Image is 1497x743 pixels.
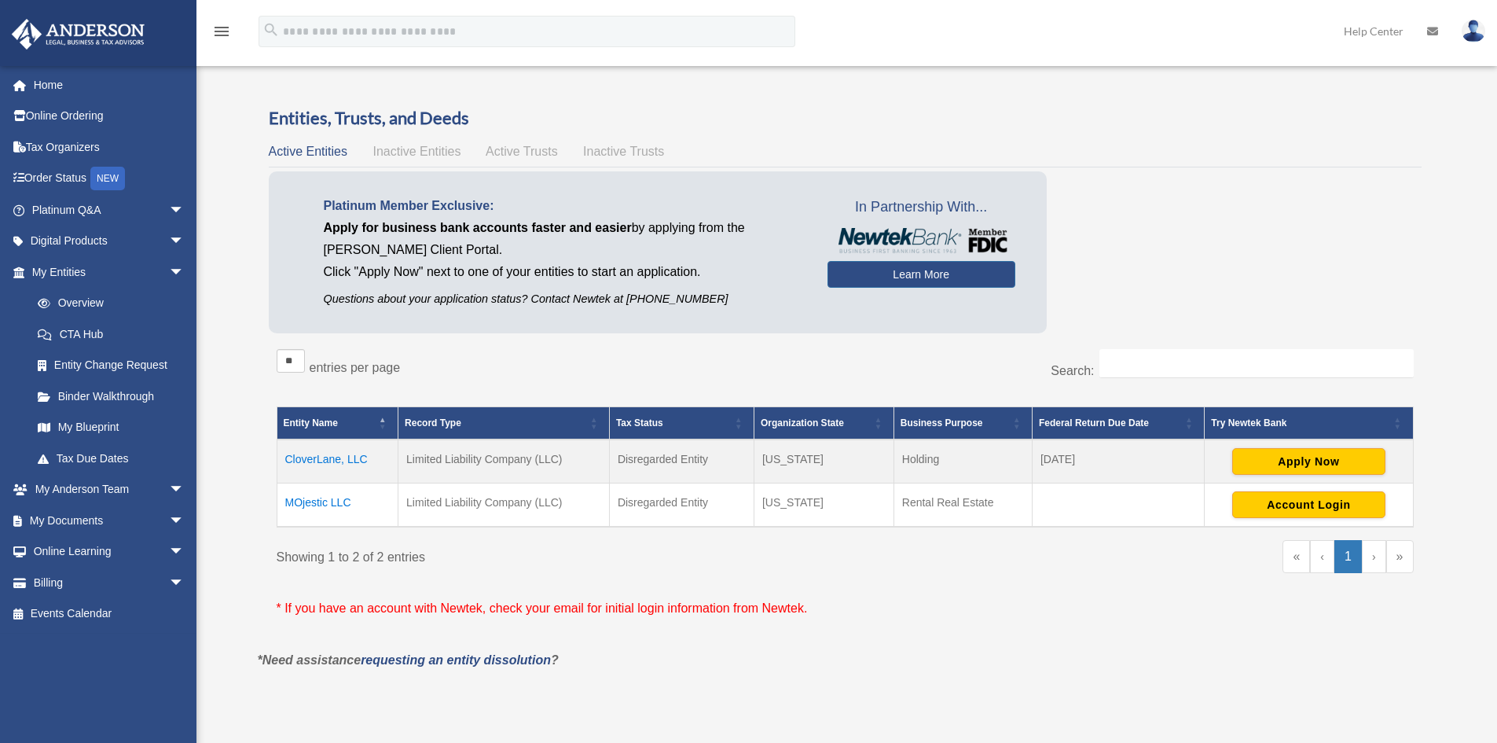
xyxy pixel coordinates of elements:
th: Tax Status: Activate to sort [609,407,754,440]
span: Entity Name [284,417,338,429]
span: Apply for business bank accounts faster and easier [324,221,632,234]
span: arrow_drop_down [169,474,200,506]
a: My Documentsarrow_drop_down [11,505,208,536]
span: arrow_drop_down [169,256,200,289]
label: entries per page [310,361,401,374]
label: Search: [1051,364,1094,377]
span: Business Purpose [901,417,983,429]
a: Digital Productsarrow_drop_down [11,226,208,257]
a: requesting an entity dissolution [361,653,551,667]
span: Federal Return Due Date [1039,417,1149,429]
div: Showing 1 to 2 of 2 entries [277,540,834,568]
td: [US_STATE] [754,440,893,484]
a: Entity Change Request [22,350,200,381]
a: First [1282,540,1310,573]
img: User Pic [1462,20,1485,42]
img: Anderson Advisors Platinum Portal [7,19,149,50]
p: Click "Apply Now" next to one of your entities to start an application. [324,261,804,283]
a: Learn More [827,261,1015,288]
a: Overview [22,288,193,319]
p: Questions about your application status? Contact Newtek at [PHONE_NUMBER] [324,289,804,309]
a: menu [212,28,231,41]
div: Try Newtek Bank [1211,414,1389,432]
td: Disregarded Entity [609,484,754,528]
a: Events Calendar [11,598,208,630]
a: Tax Organizers [11,131,208,163]
span: arrow_drop_down [169,194,200,226]
span: arrow_drop_down [169,505,200,537]
a: CTA Hub [22,318,200,350]
a: My Anderson Teamarrow_drop_down [11,474,208,506]
a: Tax Due Dates [22,443,200,474]
div: NEW [90,167,125,190]
span: Inactive Entities [372,145,460,158]
a: Binder Walkthrough [22,381,200,412]
span: arrow_drop_down [169,226,200,258]
a: Online Learningarrow_drop_down [11,536,208,568]
span: In Partnership With... [827,195,1015,220]
a: Account Login [1232,498,1385,510]
span: Active Trusts [486,145,558,158]
i: search [262,21,280,39]
td: MOjestic LLC [277,484,398,528]
th: Federal Return Due Date: Activate to sort [1032,407,1204,440]
span: Organization State [761,417,844,429]
i: menu [212,22,231,41]
th: Entity Name: Activate to invert sorting [277,407,398,440]
td: [US_STATE] [754,484,893,528]
td: Holding [893,440,1032,484]
a: Platinum Q&Aarrow_drop_down [11,194,208,226]
a: My Entitiesarrow_drop_down [11,256,200,288]
td: Limited Liability Company (LLC) [398,484,610,528]
span: arrow_drop_down [169,536,200,568]
span: Inactive Trusts [583,145,664,158]
a: Online Ordering [11,101,208,132]
a: Order StatusNEW [11,163,208,195]
span: arrow_drop_down [169,567,200,599]
a: Home [11,69,208,101]
img: NewtekBankLogoSM.png [835,228,1007,253]
a: My Blueprint [22,412,200,443]
th: Business Purpose: Activate to sort [893,407,1032,440]
span: Record Type [405,417,461,429]
td: CloverLane, LLC [277,440,398,484]
span: Active Entities [269,145,347,158]
span: Tax Status [616,417,663,429]
p: * If you have an account with Newtek, check your email for initial login information from Newtek. [277,598,1414,620]
button: Account Login [1232,491,1385,518]
td: Limited Liability Company (LLC) [398,440,610,484]
a: Next [1362,540,1386,573]
a: Previous [1310,540,1334,573]
td: Rental Real Estate [893,484,1032,528]
td: [DATE] [1032,440,1204,484]
a: Billingarrow_drop_down [11,567,208,598]
h3: Entities, Trusts, and Deeds [269,106,1422,131]
p: Platinum Member Exclusive: [324,195,804,217]
th: Organization State: Activate to sort [754,407,893,440]
td: Disregarded Entity [609,440,754,484]
button: Apply Now [1232,448,1385,475]
em: *Need assistance ? [258,653,559,667]
a: 1 [1334,540,1362,573]
th: Try Newtek Bank : Activate to sort [1205,407,1413,440]
p: by applying from the [PERSON_NAME] Client Portal. [324,217,804,261]
th: Record Type: Activate to sort [398,407,610,440]
a: Last [1386,540,1414,573]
